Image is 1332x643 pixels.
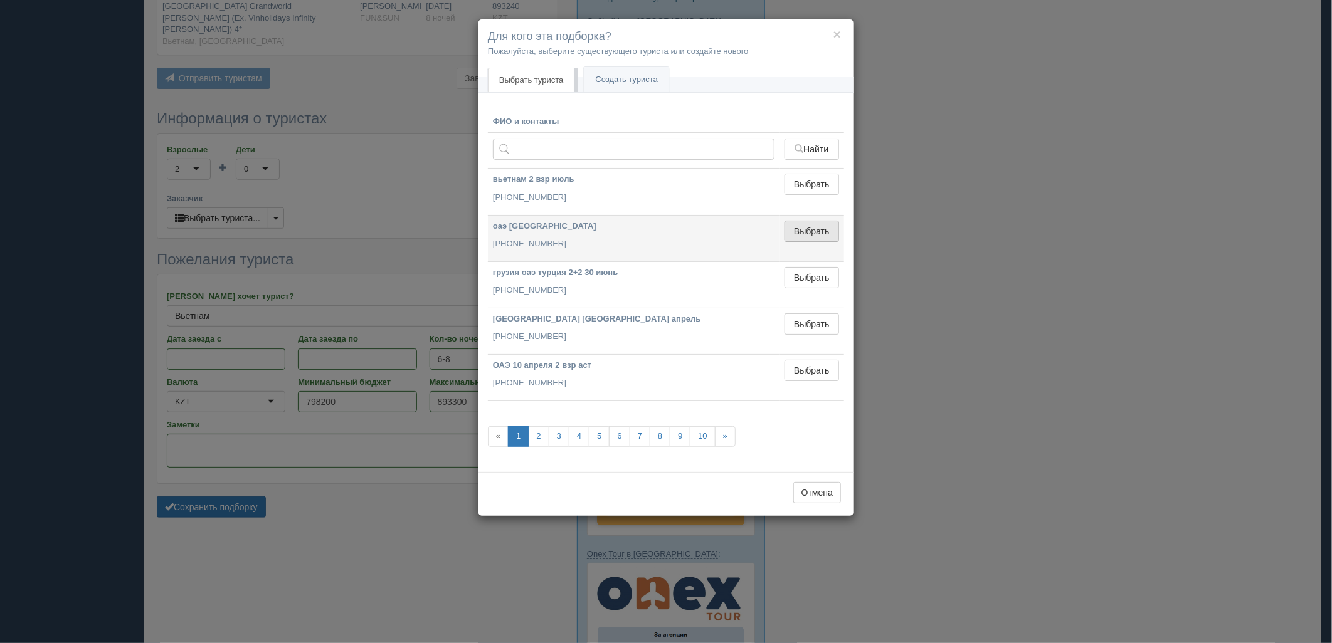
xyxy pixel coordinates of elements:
[569,426,589,447] a: 4
[493,314,701,323] b: [GEOGRAPHIC_DATA] [GEOGRAPHIC_DATA] апрель
[650,426,670,447] a: 8
[493,238,774,250] p: [PHONE_NUMBER]
[488,68,574,93] a: Выбрать туриста
[715,426,736,447] a: »
[833,28,841,41] button: ×
[584,67,669,93] a: Создать туриста
[493,377,774,389] p: [PHONE_NUMBER]
[785,221,839,242] button: Выбрать
[493,360,591,370] b: ОАЭ 10 апреля 2 взр аст
[670,426,690,447] a: 9
[488,426,509,447] span: «
[493,139,774,160] input: Поиск по ФИО, паспорту или контактам
[493,268,618,277] b: грузия оаэ турция 2+2 30 июнь
[589,426,610,447] a: 5
[549,426,569,447] a: 3
[493,221,596,231] b: оаэ [GEOGRAPHIC_DATA]
[493,174,574,184] b: вьетнам 2 взр июль
[785,139,839,160] button: Найти
[793,482,841,503] button: Отмена
[785,360,839,381] button: Выбрать
[690,426,715,447] a: 10
[785,267,839,288] button: Выбрать
[488,45,844,57] p: Пожалуйста, выберите существующего туриста или создайте нового
[630,426,650,447] a: 7
[528,426,549,447] a: 2
[785,313,839,335] button: Выбрать
[488,29,844,45] h4: Для кого эта подборка?
[488,111,780,133] th: ФИО и контакты
[609,426,630,447] a: 6
[493,192,774,204] p: [PHONE_NUMBER]
[493,285,774,296] p: [PHONE_NUMBER]
[785,174,839,195] button: Выбрать
[508,426,529,447] a: 1
[493,331,774,343] p: [PHONE_NUMBER]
